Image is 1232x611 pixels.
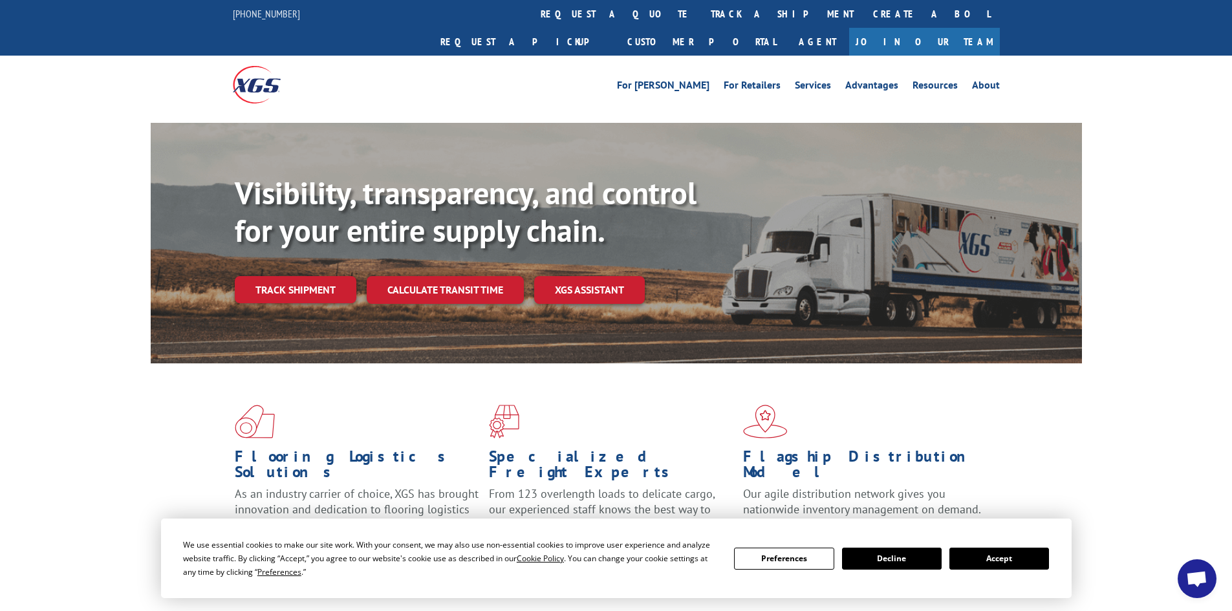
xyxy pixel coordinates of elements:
[845,80,898,94] a: Advantages
[795,80,831,94] a: Services
[743,486,981,517] span: Our agile distribution network gives you nationwide inventory management on demand.
[618,28,786,56] a: Customer Portal
[972,80,1000,94] a: About
[743,405,788,438] img: xgs-icon-flagship-distribution-model-red
[161,519,1072,598] div: Cookie Consent Prompt
[842,548,942,570] button: Decline
[724,80,781,94] a: For Retailers
[517,553,564,564] span: Cookie Policy
[367,276,524,304] a: Calculate transit time
[786,28,849,56] a: Agent
[743,449,988,486] h1: Flagship Distribution Model
[534,276,645,304] a: XGS ASSISTANT
[233,7,300,20] a: [PHONE_NUMBER]
[235,405,275,438] img: xgs-icon-total-supply-chain-intelligence-red
[949,548,1049,570] button: Accept
[913,80,958,94] a: Resources
[257,566,301,577] span: Preferences
[489,486,733,544] p: From 123 overlength loads to delicate cargo, our experienced staff knows the best way to move you...
[235,486,479,532] span: As an industry carrier of choice, XGS has brought innovation and dedication to flooring logistics...
[183,538,719,579] div: We use essential cookies to make our site work. With your consent, we may also use non-essential ...
[1178,559,1216,598] div: Open chat
[235,276,356,303] a: Track shipment
[235,173,697,250] b: Visibility, transparency, and control for your entire supply chain.
[489,405,519,438] img: xgs-icon-focused-on-flooring-red
[617,80,709,94] a: For [PERSON_NAME]
[489,449,733,486] h1: Specialized Freight Experts
[734,548,834,570] button: Preferences
[849,28,1000,56] a: Join Our Team
[431,28,618,56] a: Request a pickup
[235,449,479,486] h1: Flooring Logistics Solutions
